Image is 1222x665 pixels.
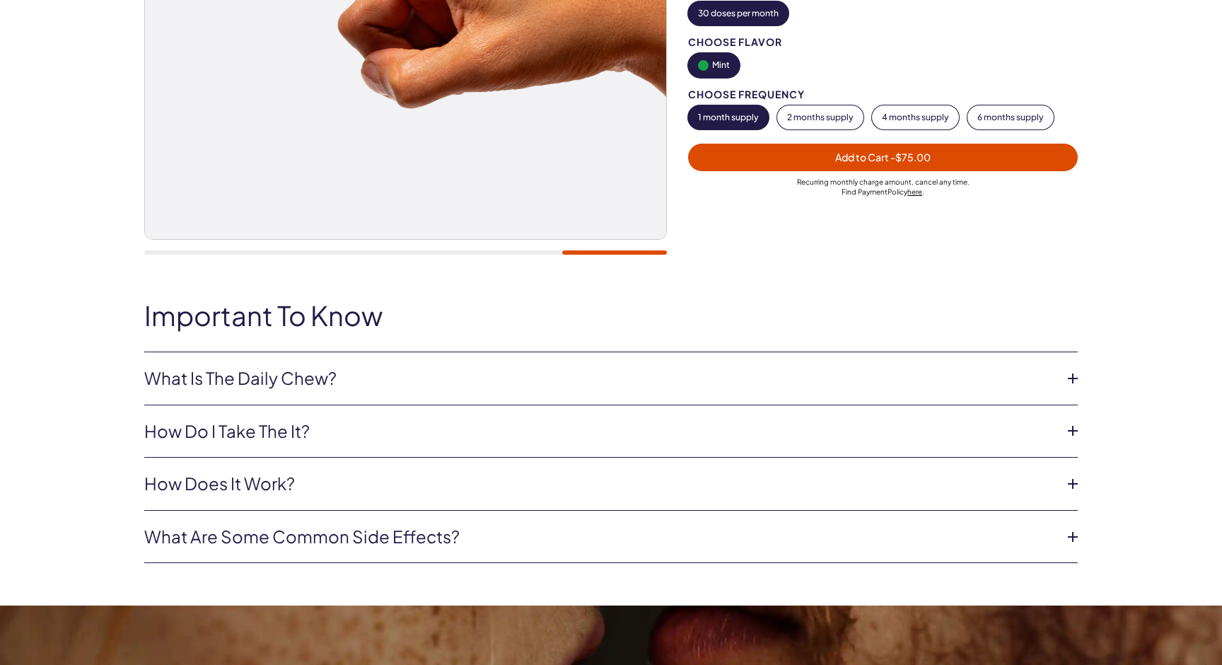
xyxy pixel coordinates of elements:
h2: Important To Know [144,301,1078,330]
div: Choose Flavor [688,37,1078,47]
a: How do i take the it? [144,420,1055,444]
div: Choose Frequency [688,89,1078,100]
span: - $75.00 [890,151,931,163]
div: Recurring monthly charge amount , cancel any time. Policy . [688,177,1078,197]
a: here [907,187,922,196]
a: What are some common side effects? [144,525,1055,549]
a: What Is The Daily Chew? [144,366,1055,391]
button: Add to Cart -$75.00 [688,144,1078,171]
span: Find Payment [842,187,888,196]
button: 4 months supply [872,105,959,129]
span: Add to Cart [835,151,931,163]
button: 1 month supply [688,105,769,129]
a: How Does it Work? [144,472,1055,496]
button: 2 months supply [777,105,863,129]
button: 30 doses per month [688,1,789,25]
button: 6 months supply [967,105,1054,129]
button: Mint [688,53,740,78]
